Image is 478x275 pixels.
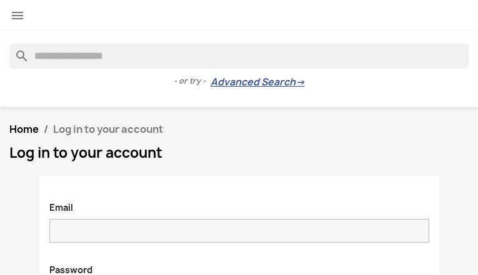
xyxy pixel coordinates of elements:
h1: Log in to your account [9,145,469,160]
i:  [10,8,25,23]
label: Email [40,195,82,214]
a: Advanced Search→ [211,76,305,89]
span: Log in to your account [53,122,163,136]
a: Home [9,122,39,136]
span: - or try - [174,75,211,87]
input: Search [9,44,469,69]
i: search [9,44,24,59]
span: → [296,76,305,89]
